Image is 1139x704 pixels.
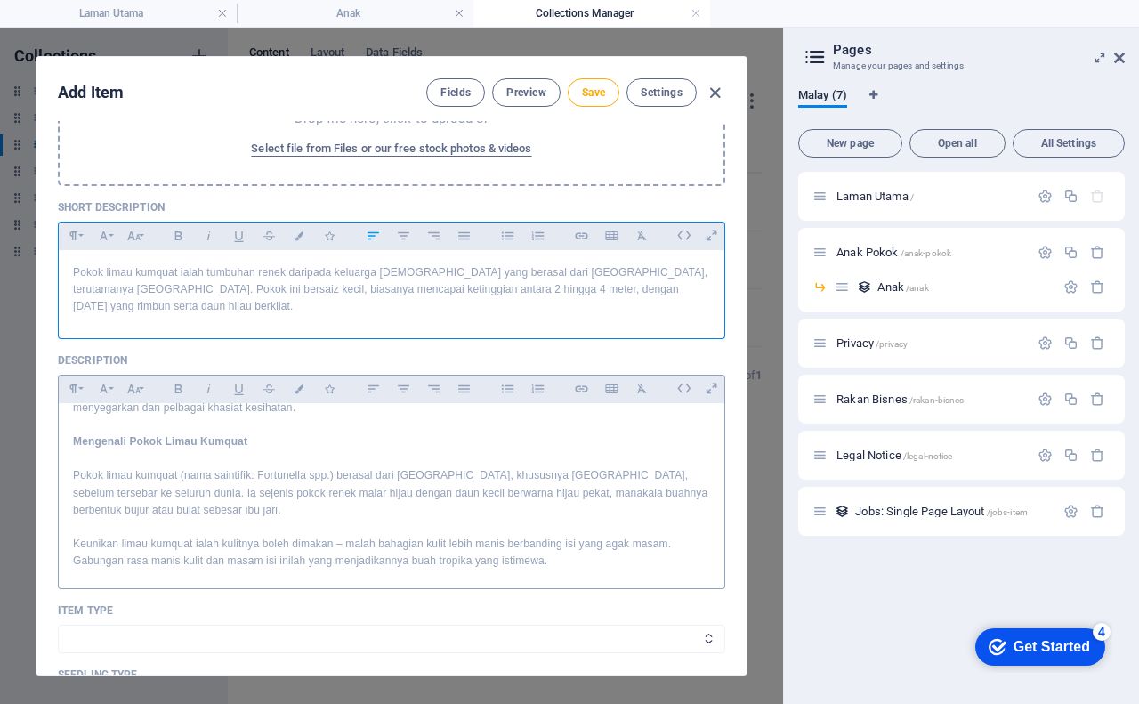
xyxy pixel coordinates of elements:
[419,224,448,247] button: Align Right
[597,224,626,247] button: Insert Table
[836,246,951,259] span: Anak Pokok
[670,375,698,402] i: Edit HTML
[523,224,552,247] button: Ordered List
[877,280,928,294] span: Anak
[798,129,902,158] button: New page
[1090,245,1105,260] div: Remove
[254,224,283,247] button: Strikethrough
[627,377,656,401] button: Clear Formatting
[426,78,485,107] button: Fields
[626,78,697,107] button: Settings
[855,505,1028,518] span: Click to open page
[1090,448,1105,463] div: Remove
[831,337,1029,349] div: Privacy/privacy
[910,192,914,202] span: /
[493,224,521,247] button: Unordered List
[1063,336,1078,351] div: Duplicate
[58,200,725,214] p: Short Description
[1090,189,1105,204] div: The startpage cannot be deleted
[857,279,872,295] div: This layout is used as a template for all items (e.g. a blog post) of this collection. The conten...
[835,504,850,519] div: This layout is used as a template for all items (e.g. a blog post) of this collection. The conten...
[597,377,626,401] button: Insert Table
[806,138,894,149] span: New page
[831,247,1029,258] div: Anak Pokok/anak-pokok
[58,603,725,618] p: Item Type
[419,377,448,401] button: Align Right
[237,4,473,23] h4: Anak
[251,138,531,159] span: Select file from Files or our free stock photos & videos
[1090,336,1105,351] div: Remove
[698,222,725,249] i: Open as overlay
[1038,448,1053,463] div: Settings
[523,377,552,401] button: Ordered List
[1063,504,1078,519] div: Settings
[917,138,998,149] span: Open all
[492,78,560,107] button: Preview
[836,336,908,350] span: Click to open page
[872,281,1054,293] div: Anak/anak
[1063,245,1078,260] div: Duplicate
[73,433,710,450] h4: Mengenali Pokok Limau Kumquat
[389,377,417,401] button: Align Center
[833,58,1089,74] h3: Manage your pages and settings
[73,536,710,570] p: Keunikan limau kumquat ialah kulitnya boleh dimakan – malah bahagian kulit lebih manis berbanding...
[1090,392,1105,407] div: Remove
[798,88,1125,122] div: Language Tabs
[254,377,283,401] button: Strikethrough
[582,85,605,100] span: Save
[246,134,536,163] button: Select file from Files or our free stock photos & videos
[627,224,656,247] button: Clear Formatting
[1090,504,1105,519] div: Remove
[836,392,964,406] span: Click to open page
[449,377,478,401] button: Align Justify
[1063,392,1078,407] div: Duplicate
[909,395,965,405] span: /rakan-bisnes
[798,85,847,109] span: Malay (7)
[359,377,387,401] button: Align Left
[901,248,952,258] span: /anak-pokok
[1038,189,1053,204] div: Settings
[1038,336,1053,351] div: Settings
[831,449,1029,461] div: Legal Notice/legal-notice
[73,467,710,519] p: Pokok limau kumquat (nama saintifik: Fortunella spp.) berasal dari [GEOGRAPHIC_DATA], khususnya [...
[876,339,908,349] span: /privacy
[836,449,952,462] span: Click to open page
[1063,279,1078,295] div: Settings
[831,393,1029,405] div: Rakan Bisnes/rakan-bisnes
[493,377,521,401] button: Unordered List
[449,224,478,247] button: Align Justify
[73,264,710,316] p: Pokok limau kumquat ialah tumbuhan renek daripada keluarga [DEMOGRAPHIC_DATA] yang berasal dari [...
[389,224,417,247] button: Align Center
[473,4,710,23] h4: Collections Manager
[285,377,313,401] button: Colors
[903,451,953,461] span: /legal-notice
[1021,138,1117,149] span: All Settings
[315,224,343,247] button: Icons
[48,20,125,36] div: Get Started
[568,78,619,107] button: Save
[1063,189,1078,204] div: Duplicate
[1038,392,1053,407] div: Settings
[224,377,253,401] button: Underline (Ctrl+U)
[1013,129,1125,158] button: All Settings
[698,375,725,402] i: Open as overlay
[285,224,313,247] button: Colors
[1090,279,1105,295] div: Remove
[987,507,1028,517] span: /jobs-item
[58,668,725,682] p: Seedling Type
[833,42,1125,58] h2: Pages
[127,4,145,21] div: 4
[641,85,683,100] span: Settings
[670,222,698,249] i: Edit HTML
[567,224,595,247] button: Insert Link
[440,85,471,100] span: Fields
[58,353,725,368] p: Description
[315,377,343,401] button: Icons
[1063,448,1078,463] div: Duplicate
[1038,245,1053,260] div: Settings
[506,85,545,100] span: Preview
[836,190,914,203] span: Laman Utama
[906,283,929,293] span: /anak
[831,190,1029,202] div: Laman Utama/
[567,377,595,401] button: Insert Link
